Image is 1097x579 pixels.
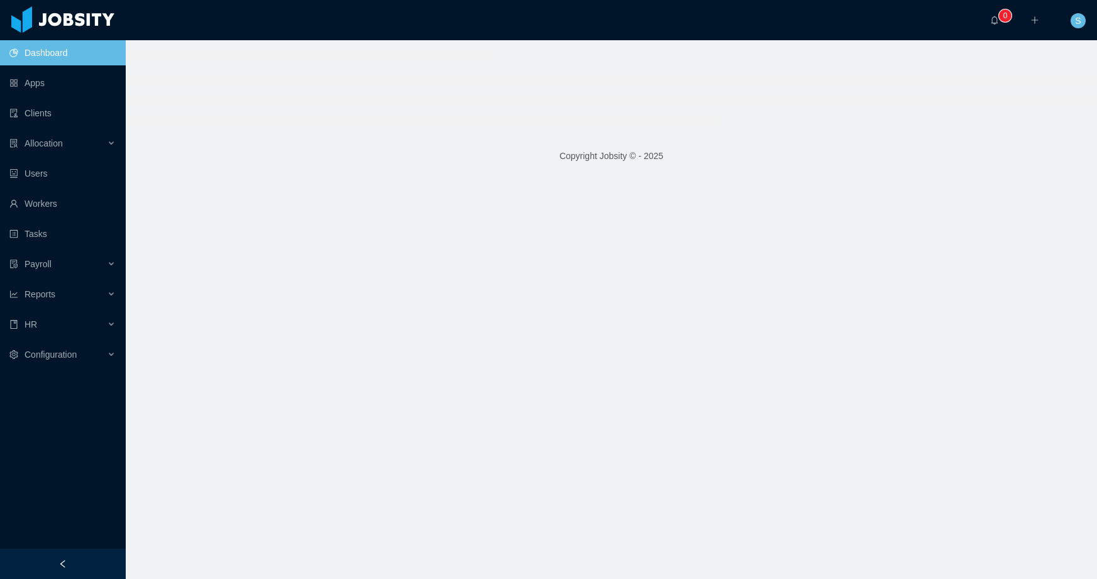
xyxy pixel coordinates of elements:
[25,138,63,148] span: Allocation
[25,259,52,269] span: Payroll
[9,70,116,96] a: icon: appstoreApps
[9,350,18,359] i: icon: setting
[990,16,999,25] i: icon: bell
[9,221,116,246] a: icon: profileTasks
[9,139,18,148] i: icon: solution
[9,320,18,329] i: icon: book
[1075,13,1081,28] span: S
[25,319,37,329] span: HR
[25,289,55,299] span: Reports
[25,350,77,360] span: Configuration
[9,101,116,126] a: icon: auditClients
[999,9,1012,22] sup: 0
[9,161,116,186] a: icon: robotUsers
[9,191,116,216] a: icon: userWorkers
[126,135,1097,178] footer: Copyright Jobsity © - 2025
[1030,16,1039,25] i: icon: plus
[9,40,116,65] a: icon: pie-chartDashboard
[9,260,18,268] i: icon: file-protect
[9,290,18,299] i: icon: line-chart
